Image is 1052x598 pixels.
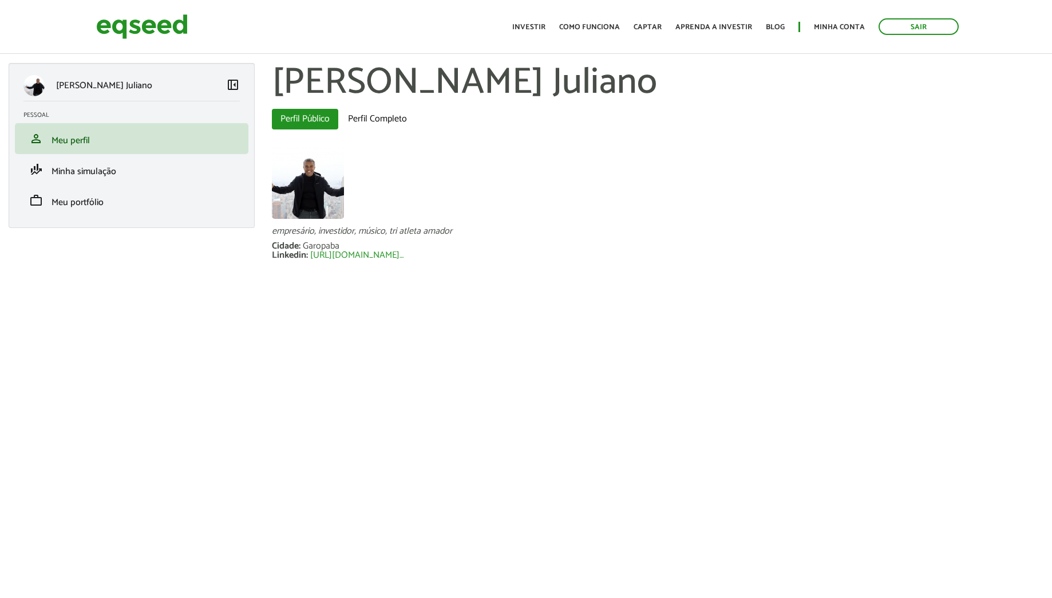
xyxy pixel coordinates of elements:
a: Blog [766,23,785,31]
div: Garopaba [303,242,339,251]
span: left_panel_close [226,78,240,92]
h2: Pessoal [23,112,248,119]
li: Minha simulação [15,154,248,185]
a: Aprenda a investir [675,23,752,31]
a: [URL][DOMAIN_NAME]… [310,251,404,260]
span: : [299,238,300,254]
div: Cidade [272,242,303,251]
a: finance_modeMinha simulação [23,163,240,176]
span: work [29,194,43,207]
span: Meu portfólio [52,195,104,210]
li: Meu portfólio [15,185,248,216]
a: Investir [512,23,545,31]
img: EqSeed [96,11,188,42]
img: Foto de Marcelo Campelo Juliano [272,147,344,219]
a: Captar [634,23,662,31]
a: workMeu portfólio [23,194,240,207]
a: Sair [879,18,959,35]
p: [PERSON_NAME] Juliano [56,80,152,91]
a: Colapsar menu [226,78,240,94]
span: finance_mode [29,163,43,176]
a: Minha conta [814,23,865,31]
a: Como funciona [559,23,620,31]
span: Meu perfil [52,133,90,148]
a: Perfil Completo [339,109,416,129]
div: empresário, investidor, músico, tri atleta amador [272,227,1044,236]
span: Minha simulação [52,164,116,179]
a: personMeu perfil [23,132,240,145]
li: Meu perfil [15,123,248,154]
div: Linkedin [272,251,310,260]
a: Ver perfil do usuário. [272,147,344,219]
a: Perfil Público [272,109,338,129]
span: person [29,132,43,145]
span: : [306,247,308,263]
h1: [PERSON_NAME] Juliano [272,63,1044,103]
